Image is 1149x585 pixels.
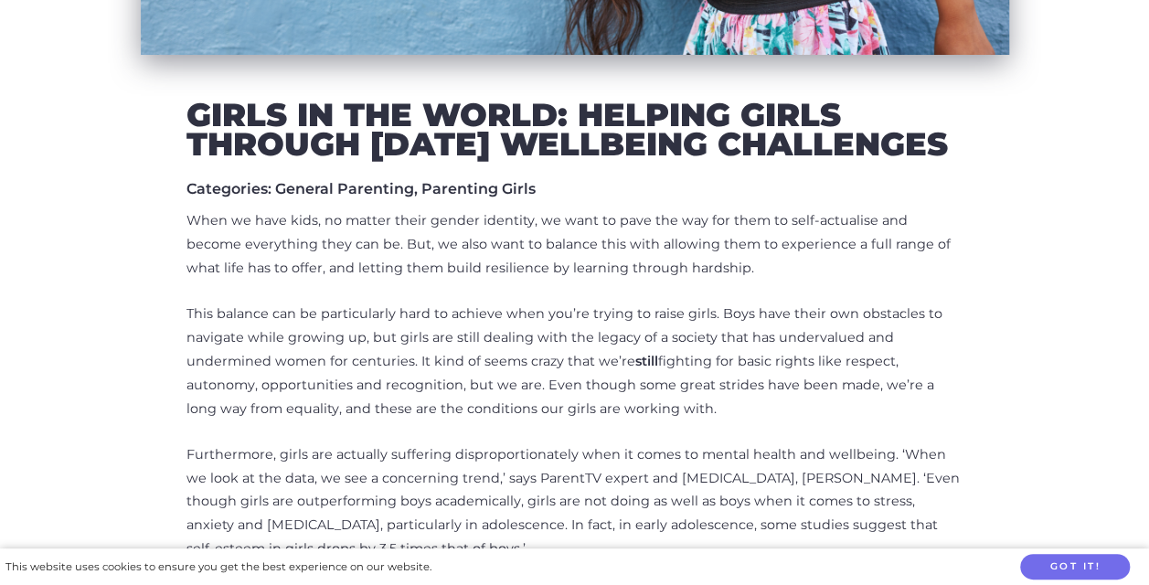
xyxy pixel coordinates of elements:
h5: Categories: General Parenting, Parenting Girls [186,180,963,197]
button: Got it! [1020,554,1130,580]
strong: still [635,353,658,369]
div: This website uses cookies to ensure you get the best experience on our website. [5,558,431,577]
p: When we have kids, no matter their gender identity, we want to pave the way for them to self-actu... [186,209,963,281]
h2: Girls in the world: Helping girls through [DATE] wellbeing challenges [186,101,963,158]
p: This balance can be particularly hard to achieve when you’re trying to raise girls. Boys have the... [186,303,963,421]
p: Furthermore, girls are actually suffering disproportionately when it comes to mental health and w... [186,443,963,562]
